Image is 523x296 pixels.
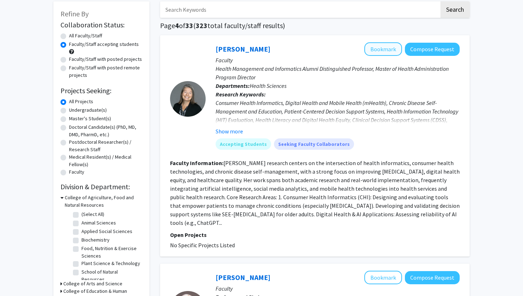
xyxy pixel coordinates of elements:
[81,211,104,218] label: (Select All)
[69,138,142,153] label: Postdoctoral Researcher(s) / Research Staff
[69,64,142,79] label: Faculty/Staff with posted remote projects
[170,242,235,249] span: No Specific Projects Listed
[216,127,243,136] button: Show more
[81,245,141,260] label: Food, Nutrition & Exercise Sciences
[170,159,460,226] fg-read-more: [PERSON_NAME] research centers on the intersection of health informatics, consumer health technol...
[364,271,402,284] button: Add Randi Foraker to Bookmarks
[69,98,93,105] label: All Projects
[216,91,266,98] b: Research Keywords:
[5,264,30,291] iframe: Chat
[69,168,84,176] label: Faculty
[81,260,140,267] label: Plant Science & Technology
[81,236,110,244] label: Biochemistry
[405,43,460,56] button: Compose Request to Sue Boren
[60,86,142,95] h2: Projects Seeking:
[69,123,142,138] label: Doctoral Candidate(s) (PhD, MD, DMD, PharmD, etc.)
[60,21,142,29] h2: Collaboration Status:
[216,56,460,64] p: Faculty
[81,228,132,235] label: Applied Social Sciences
[196,21,207,30] span: 323
[63,280,122,287] h3: College of Arts and Science
[170,159,223,166] b: Faculty Information:
[69,55,142,63] label: Faculty/Staff with posted projects
[175,21,179,30] span: 4
[216,44,270,53] a: [PERSON_NAME]
[216,64,460,81] p: Health Management and Informatics Alumni Distinguished Professor, Master of Health Administration...
[60,9,89,18] span: Refine By
[160,21,470,30] h1: Page of ( total faculty/staff results)
[216,99,460,167] div: Consumer Health Informatics, Digital Health and Mobile Health (mHealth), Chronic Disease Self-Man...
[250,82,286,89] span: Health Sciences
[81,268,141,283] label: School of Natural Resources
[274,138,354,150] mat-chip: Seeking Faculty Collaborators
[405,271,460,284] button: Compose Request to Randi Foraker
[69,153,142,168] label: Medical Resident(s) / Medical Fellow(s)
[160,1,439,18] input: Search Keywords
[216,284,460,293] p: Faculty
[364,42,402,56] button: Add Sue Boren to Bookmarks
[69,115,111,122] label: Master's Student(s)
[216,273,270,282] a: [PERSON_NAME]
[170,231,460,239] p: Open Projects
[69,41,139,48] label: Faculty/Staff accepting students
[440,1,470,18] button: Search
[69,106,107,114] label: Undergraduate(s)
[69,32,102,39] label: All Faculty/Staff
[81,219,116,227] label: Animal Sciences
[216,138,271,150] mat-chip: Accepting Students
[216,82,250,89] b: Departments:
[60,183,142,191] h2: Division & Department:
[65,194,142,209] h3: College of Agriculture, Food and Natural Resources
[185,21,193,30] span: 33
